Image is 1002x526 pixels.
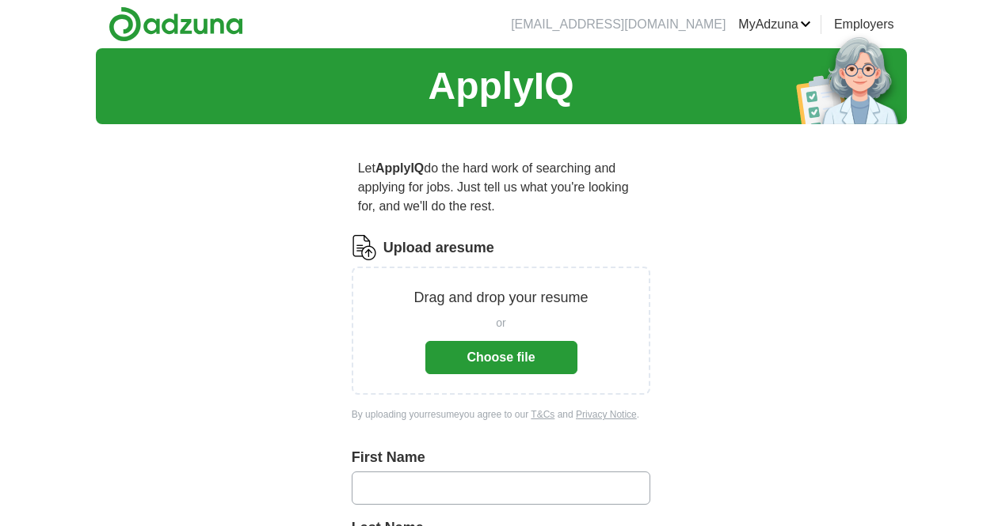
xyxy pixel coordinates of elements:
span: or [496,315,505,331]
a: T&Cs [531,409,554,420]
li: [EMAIL_ADDRESS][DOMAIN_NAME] [511,15,726,34]
label: Upload a resume [383,237,494,259]
a: MyAdzuna [738,15,811,34]
a: Privacy Notice [576,409,637,420]
p: Let do the hard work of searching and applying for jobs. Just tell us what you're looking for, an... [352,153,651,222]
img: CV Icon [352,235,377,260]
img: Adzuna logo [109,6,243,42]
button: Choose file [425,341,577,374]
a: Employers [834,15,894,34]
div: By uploading your resume you agree to our and . [352,407,651,422]
label: First Name [352,447,651,468]
h1: ApplyIQ [428,58,573,115]
p: Drag and drop your resume [413,287,588,308]
strong: ApplyIQ [375,161,424,175]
